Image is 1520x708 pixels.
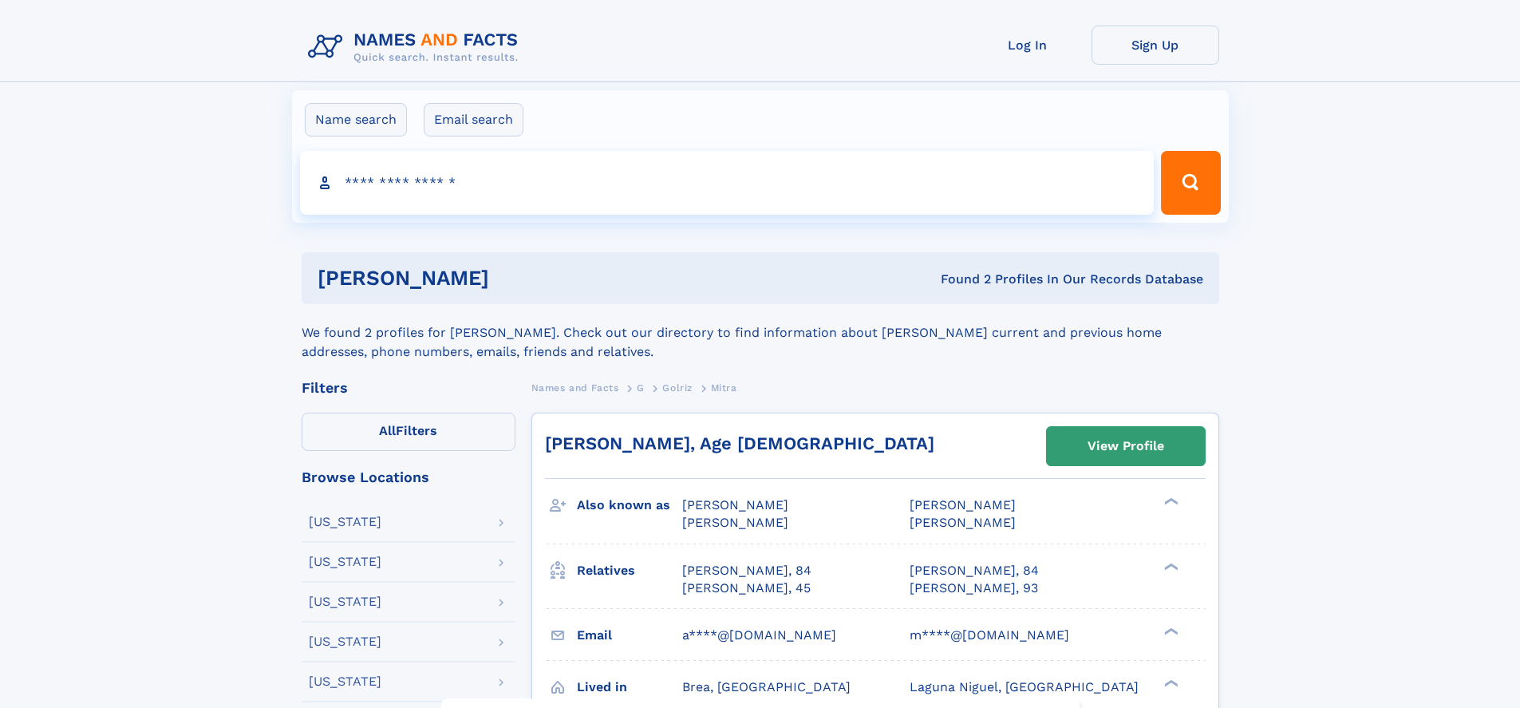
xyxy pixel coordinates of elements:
div: We found 2 profiles for [PERSON_NAME]. Check out our directory to find information about [PERSON_... [302,304,1219,362]
h3: Email [577,622,682,649]
a: Golriz [662,378,693,398]
a: G [637,378,645,398]
label: Name search [305,103,407,136]
div: [US_STATE] [309,675,381,688]
span: Brea, [GEOGRAPHIC_DATA] [682,679,851,694]
a: Sign Up [1092,26,1219,65]
span: Golriz [662,382,693,394]
div: ❯ [1160,626,1179,636]
div: [US_STATE] [309,516,381,528]
div: ❯ [1160,496,1179,507]
label: Email search [424,103,523,136]
span: Mitra [711,382,737,394]
a: View Profile [1047,427,1205,465]
div: [US_STATE] [309,556,381,568]
label: Filters [302,413,515,451]
a: [PERSON_NAME], 84 [682,562,811,579]
h3: Also known as [577,492,682,519]
span: G [637,382,645,394]
h3: Lived in [577,674,682,701]
div: View Profile [1088,428,1164,465]
a: Names and Facts [531,378,619,398]
img: Logo Names and Facts [302,26,531,69]
span: Laguna Niguel, [GEOGRAPHIC_DATA] [910,679,1139,694]
a: [PERSON_NAME], Age [DEMOGRAPHIC_DATA] [545,433,934,453]
h3: Relatives [577,557,682,584]
div: Browse Locations [302,470,515,485]
span: [PERSON_NAME] [910,497,1016,512]
div: ❯ [1160,561,1179,572]
a: [PERSON_NAME], 84 [910,562,1039,579]
div: ❯ [1160,678,1179,688]
a: Log In [964,26,1092,65]
button: Search Button [1161,151,1220,215]
input: search input [300,151,1155,215]
span: [PERSON_NAME] [910,515,1016,530]
span: All [379,423,396,438]
span: [PERSON_NAME] [682,515,788,530]
span: [PERSON_NAME] [682,497,788,512]
a: [PERSON_NAME], 45 [682,579,811,597]
div: [US_STATE] [309,635,381,648]
div: Filters [302,381,515,395]
div: Found 2 Profiles In Our Records Database [715,271,1203,288]
a: [PERSON_NAME], 93 [910,579,1038,597]
h1: [PERSON_NAME] [318,268,715,288]
div: [US_STATE] [309,595,381,608]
